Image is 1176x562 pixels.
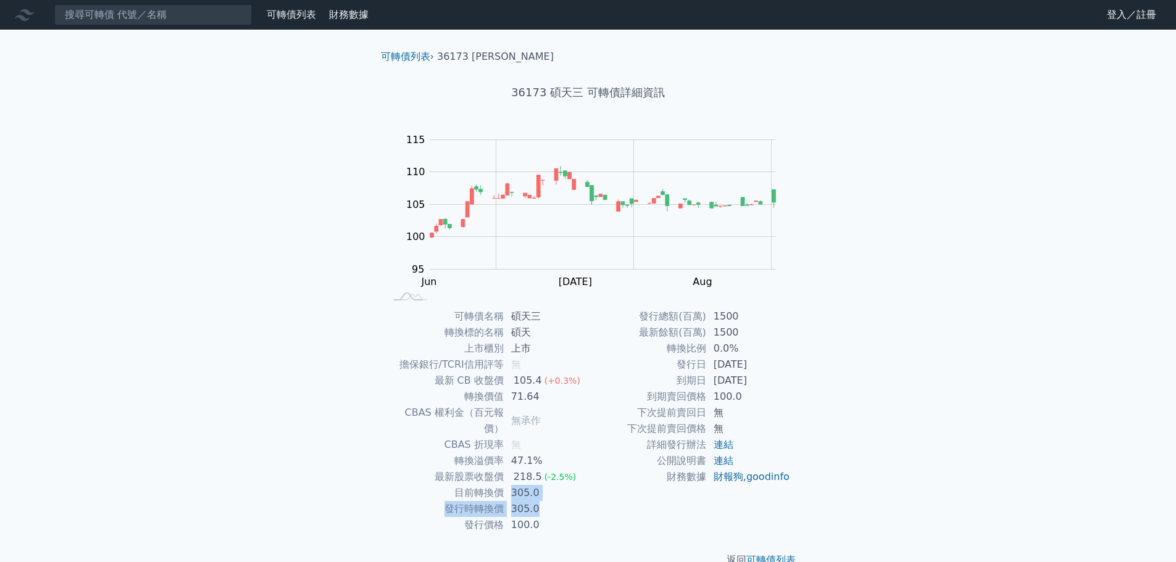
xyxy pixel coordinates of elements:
[386,341,504,357] td: 上市櫃別
[371,84,806,101] h1: 36173 碩天三 可轉債詳細資訊
[504,453,588,469] td: 47.1%
[746,471,790,482] a: goodinfo
[706,389,791,405] td: 100.0
[386,357,504,373] td: 擔保銀行/TCRI信用評等
[559,276,592,287] tspan: [DATE]
[1114,503,1176,562] div: 聊天小工具
[504,341,588,357] td: 上市
[412,263,424,275] tspan: 95
[386,437,504,453] td: CBAS 折現率
[588,421,706,437] td: 下次提前賣回價格
[544,376,580,386] span: (+0.3%)
[511,373,544,389] div: 105.4
[588,357,706,373] td: 發行日
[406,199,425,210] tspan: 105
[504,485,588,501] td: 305.0
[714,471,743,482] a: 財報狗
[386,389,504,405] td: 轉換價值
[714,439,733,450] a: 連結
[386,324,504,341] td: 轉換標的名稱
[54,4,252,25] input: 搜尋可轉債 代號／名稱
[381,51,430,62] a: 可轉債列表
[511,415,541,426] span: 無承作
[406,166,425,178] tspan: 110
[406,231,425,242] tspan: 100
[386,501,504,517] td: 發行時轉換價
[588,324,706,341] td: 最新餘額(百萬)
[267,9,316,20] a: 可轉債列表
[1097,5,1166,25] a: 登入／註冊
[693,276,712,287] tspan: Aug
[437,49,554,64] li: 36173 [PERSON_NAME]
[588,389,706,405] td: 到期賣回價格
[386,485,504,501] td: 目前轉換價
[504,517,588,533] td: 100.0
[511,358,521,370] span: 無
[706,357,791,373] td: [DATE]
[588,405,706,421] td: 下次提前賣回日
[386,469,504,485] td: 最新股票收盤價
[329,9,369,20] a: 財務數據
[706,373,791,389] td: [DATE]
[706,421,791,437] td: 無
[588,437,706,453] td: 詳細發行辦法
[511,439,521,450] span: 無
[706,469,791,485] td: ,
[406,134,425,146] tspan: 115
[381,49,434,64] li: ›
[511,469,544,485] div: 218.5
[706,405,791,421] td: 無
[430,166,776,238] g: Series
[386,405,504,437] td: CBAS 權利金（百元報價）
[386,308,504,324] td: 可轉債名稱
[504,501,588,517] td: 305.0
[588,308,706,324] td: 發行總額(百萬)
[706,341,791,357] td: 0.0%
[706,324,791,341] td: 1500
[544,472,577,482] span: (-2.5%)
[504,389,588,405] td: 71.64
[588,373,706,389] td: 到期日
[421,276,437,287] tspan: Jun
[399,134,794,287] g: Chart
[588,341,706,357] td: 轉換比例
[386,453,504,469] td: 轉換溢價率
[504,324,588,341] td: 碩天
[1114,503,1176,562] iframe: Chat Widget
[588,469,706,485] td: 財務數據
[588,453,706,469] td: 公開說明書
[706,308,791,324] td: 1500
[504,308,588,324] td: 碩天三
[386,517,504,533] td: 發行價格
[386,373,504,389] td: 最新 CB 收盤價
[714,455,733,466] a: 連結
